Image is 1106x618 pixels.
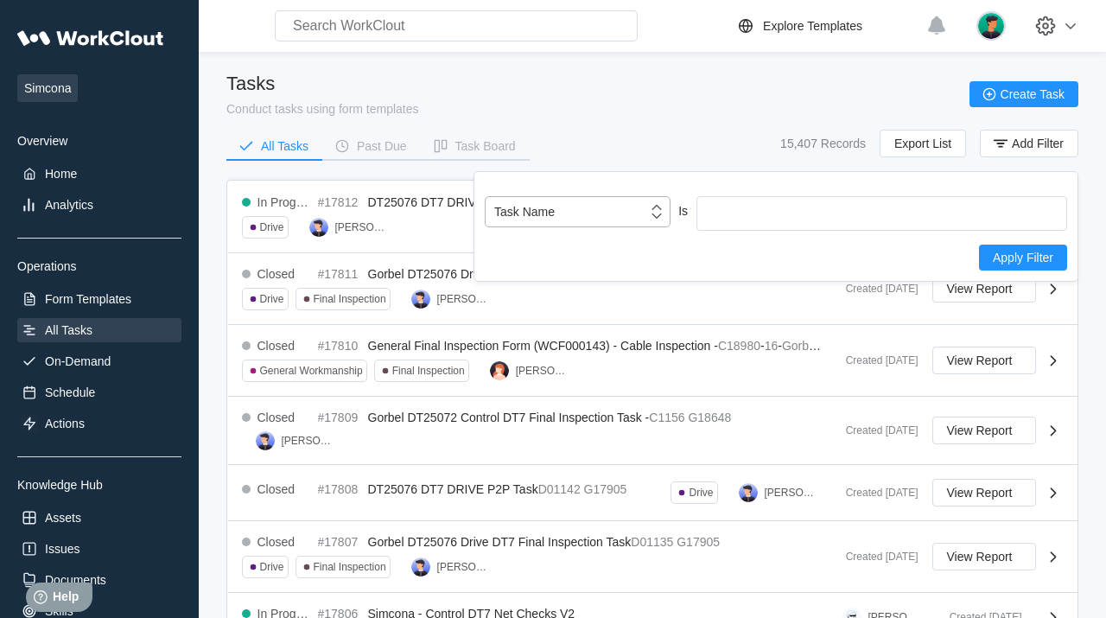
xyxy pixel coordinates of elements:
button: View Report [932,479,1036,507]
span: View Report [947,424,1013,436]
span: Simcona [17,74,78,102]
div: Task Name [494,205,555,219]
span: View Report [947,487,1013,499]
span: Export List [894,137,951,150]
button: View Report [932,543,1036,570]
mark: D01142 [538,482,581,496]
a: Closed#17809Gorbel DT25072 Control DT7 Final Inspection Task -C1156G18648[PERSON_NAME]Created [DA... [228,397,1077,465]
div: In Progress [257,195,311,209]
img: user-5.png [411,557,430,577]
div: Closed [257,267,296,281]
span: Create Task [1001,88,1065,100]
div: Closed [257,411,296,424]
button: Add Filter [980,130,1078,157]
button: Task Board [421,133,530,159]
div: Closed [257,482,296,496]
mark: G17905 [584,482,627,496]
div: General Workmanship [260,365,363,377]
div: Assets [45,511,81,525]
mark: D01135 [631,535,673,549]
a: In Progress#17812DT25076 DT7 DRIVE P2P Task@ Drive Unit Serial Number@ Drive Unit Job NumberDrive... [228,182,1077,253]
div: Actions [45,417,85,430]
mark: 16 [765,339,779,353]
button: Apply Filter [979,245,1067,271]
div: Schedule [45,385,95,399]
a: Assets [17,506,181,530]
a: Home [17,162,181,186]
button: Create Task [969,81,1078,107]
button: View Report [932,417,1036,444]
span: Apply Filter [993,252,1053,264]
div: 15,407 Records [780,137,866,150]
div: All Tasks [261,140,308,152]
span: View Report [947,283,1013,295]
a: Analytics [17,193,181,217]
span: Gorbel DT25076 Drive DT7 Final Inspection Task [368,535,632,549]
div: Form Templates [45,292,131,306]
div: On-Demand [45,354,111,368]
a: Form Templates [17,287,181,311]
mark: G17905 [677,535,720,549]
a: Documents [17,568,181,592]
div: Closed [257,339,296,353]
div: Final Inspection [314,561,386,573]
a: Actions [17,411,181,436]
span: DT25076 DT7 DRIVE P2P Task [368,195,538,209]
div: Final Inspection [392,365,465,377]
mark: G18648 [688,411,731,424]
div: All Tasks [45,323,92,337]
div: [PERSON_NAME] [516,365,569,377]
div: #17811 [318,267,361,281]
mark: C18980 [718,339,760,353]
div: [PERSON_NAME] [437,561,491,573]
div: Created [DATE] [832,283,918,295]
a: Schedule [17,380,181,405]
a: Closed#17808DT25076 DT7 DRIVE P2P TaskD01142G17905Drive[PERSON_NAME]Created [DATE]View Report [228,465,1077,521]
mark: C1156 [649,411,684,424]
img: user-5.png [256,431,275,450]
div: Drive [260,293,284,305]
div: Documents [45,573,106,587]
div: Drive [689,487,713,499]
span: View Report [947,354,1013,366]
span: Gorbel DT25076 Drive DT7 Final Inspection Task [368,267,632,281]
a: Issues [17,537,181,561]
span: Add Filter [1012,137,1064,150]
div: Tasks [226,73,419,95]
a: All Tasks [17,318,181,342]
img: user-5.png [309,218,328,237]
div: Task Board [455,140,516,152]
a: On-Demand [17,349,181,373]
button: Past Due [322,133,421,159]
a: Explore Templates [735,16,918,36]
button: Export List [880,130,966,157]
div: Drive [260,221,284,233]
div: Created [DATE] [832,354,918,366]
div: [PERSON_NAME] [335,221,389,233]
a: Closed#17807Gorbel DT25076 Drive DT7 Final Inspection TaskD01135G17905DriveFinal Inspection[PERSO... [228,521,1077,593]
div: Operations [17,259,181,273]
img: user-5.png [739,483,758,502]
a: Closed#17810General Final Inspection Form (WCF000143) - Cable Inspection -C18980-16-Gorbel-CAD003... [228,325,1077,397]
div: Analytics [45,198,93,212]
img: user-5.png [411,290,430,309]
div: Drive [260,561,284,573]
img: user.png [976,11,1006,41]
span: Gorbel DT25072 Control DT7 Final Inspection Task - [368,411,650,424]
div: [PERSON_NAME] [765,487,818,499]
div: #17810 [318,339,361,353]
span: General Final Inspection Form (WCF000143) - Cable Inspection - [368,339,718,353]
div: Is [671,196,696,226]
div: #17809 [318,411,361,424]
div: Created [DATE] [832,551,918,563]
a: Closed#17811Gorbel DT25076 Drive DT7 Final Inspection TaskD01142G17905DriveFinal Inspection[PERSO... [228,253,1077,325]
div: Final Inspection [314,293,386,305]
input: Search WorkClout [275,10,638,41]
mark: Gorbel [782,339,818,353]
div: Past Due [357,140,407,152]
div: #17808 [318,482,361,496]
button: All Tasks [226,133,322,159]
div: Knowledge Hub [17,478,181,492]
div: Created [DATE] [832,424,918,436]
span: - [778,339,782,353]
